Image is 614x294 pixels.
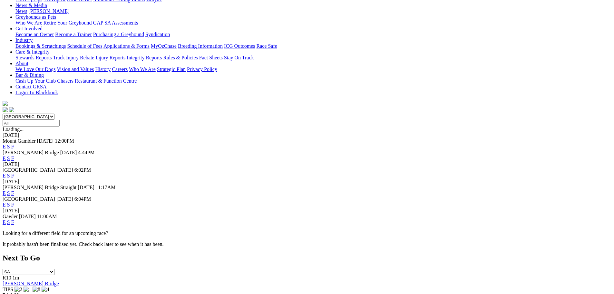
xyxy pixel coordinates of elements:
a: Injury Reports [95,55,125,60]
a: Schedule of Fees [67,43,102,49]
a: Purchasing a Greyhound [93,32,144,37]
span: Loading... [3,127,24,132]
span: 12:00PM [55,138,74,144]
a: GAP SA Assessments [93,20,138,25]
div: [DATE] [3,179,611,185]
div: Get Involved [15,32,611,37]
span: [PERSON_NAME] Bridge Straight [3,185,76,190]
a: F [11,202,14,208]
a: S [7,156,10,161]
div: [DATE] [3,132,611,138]
a: F [11,156,14,161]
a: News & Media [15,3,47,8]
a: We Love Our Dogs [15,66,55,72]
span: [DATE] [19,214,36,219]
img: 4 [42,287,49,292]
span: TIPS [3,287,13,292]
img: twitter.svg [9,107,14,112]
a: S [7,202,10,208]
a: Vision and Values [57,66,94,72]
img: 2 [15,287,22,292]
span: 11:17AM [96,185,116,190]
a: S [7,173,10,178]
a: Careers [112,66,128,72]
div: Greyhounds as Pets [15,20,611,26]
a: Retire Your Greyhound [44,20,92,25]
a: Cash Up Your Club [15,78,56,84]
img: 1 [24,287,31,292]
a: Syndication [145,32,170,37]
a: Become an Owner [15,32,54,37]
a: Who We Are [15,20,42,25]
span: [DATE] [78,185,94,190]
div: Bar & Dining [15,78,611,84]
span: [DATE] [56,167,73,173]
a: S [7,190,10,196]
a: History [95,66,111,72]
a: Breeding Information [178,43,223,49]
a: Chasers Restaurant & Function Centre [57,78,137,84]
a: F [11,190,14,196]
img: facebook.svg [3,107,8,112]
span: R10 [3,275,11,280]
span: 4:44PM [78,150,95,155]
a: Contact GRSA [15,84,46,89]
span: [DATE] [56,196,73,202]
a: E [3,219,6,225]
a: Privacy Policy [187,66,217,72]
p: Looking for a different field for an upcoming race? [3,230,611,236]
span: [DATE] [37,138,54,144]
partial: It probably hasn't been finalised yet. Check back later to see when it has been. [3,241,164,247]
a: Strategic Plan [157,66,186,72]
span: Gawler [3,214,18,219]
span: Mount Gambier [3,138,36,144]
img: 8 [33,287,40,292]
div: [DATE] [3,208,611,214]
span: [GEOGRAPHIC_DATA] [3,196,55,202]
a: Rules & Policies [163,55,198,60]
a: F [11,219,14,225]
a: E [3,144,6,149]
a: F [11,173,14,178]
a: Bar & Dining [15,72,44,78]
a: Care & Integrity [15,49,50,55]
a: News [15,8,27,14]
span: [PERSON_NAME] Bridge [3,150,59,155]
a: Get Involved [15,26,43,31]
a: S [7,144,10,149]
span: 1m [13,275,19,280]
a: ICG Outcomes [224,43,255,49]
a: Bookings & Scratchings [15,43,66,49]
a: Greyhounds as Pets [15,14,56,20]
div: News & Media [15,8,611,14]
span: [DATE] [60,150,77,155]
a: E [3,202,6,208]
a: Integrity Reports [127,55,162,60]
span: 6:02PM [74,167,91,173]
div: Industry [15,43,611,49]
a: Stay On Track [224,55,254,60]
input: Select date [3,120,60,127]
a: E [3,156,6,161]
div: Care & Integrity [15,55,611,61]
a: [PERSON_NAME] Bridge [3,281,59,286]
a: S [7,219,10,225]
a: F [11,144,14,149]
a: Login To Blackbook [15,90,58,95]
a: MyOzChase [151,43,177,49]
a: Stewards Reports [15,55,52,60]
a: Who We Are [129,66,156,72]
a: [PERSON_NAME] [28,8,69,14]
img: logo-grsa-white.png [3,101,8,106]
div: [DATE] [3,161,611,167]
a: E [3,190,6,196]
a: Race Safe [256,43,277,49]
a: Become a Trainer [55,32,92,37]
a: E [3,173,6,178]
a: Fact Sheets [199,55,223,60]
a: Industry [15,37,33,43]
a: Applications & Forms [103,43,150,49]
a: About [15,61,28,66]
div: About [15,66,611,72]
span: 6:04PM [74,196,91,202]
